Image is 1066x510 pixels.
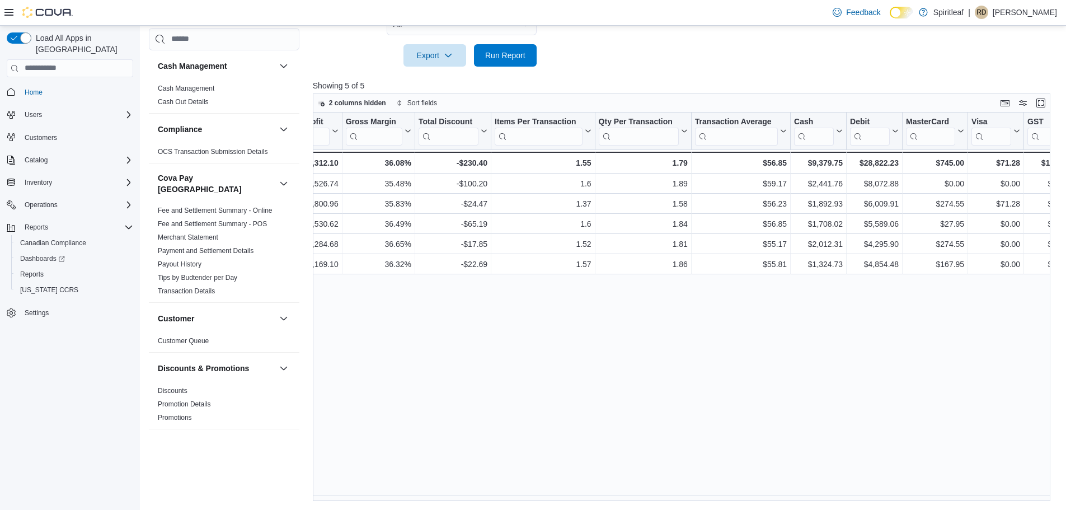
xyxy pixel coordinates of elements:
[158,246,253,255] span: Payment and Settlement Details
[695,116,787,145] button: Transaction Average
[419,177,487,190] div: -$100.20
[25,88,43,97] span: Home
[2,152,138,168] button: Catalog
[828,1,885,24] a: Feedback
[495,217,591,231] div: 1.6
[419,116,478,127] div: Total Discount
[158,313,275,324] button: Customer
[20,306,53,320] a: Settings
[313,80,1058,91] p: Showing 5 of 5
[419,237,487,251] div: -$17.85
[158,124,275,135] button: Compliance
[158,386,187,395] span: Discounts
[495,258,591,271] div: 1.57
[20,153,52,167] button: Catalog
[971,116,1011,127] div: Visa
[20,286,78,294] span: [US_STATE] CCRS
[794,116,843,145] button: Cash
[598,177,687,190] div: 1.89
[392,96,442,110] button: Sort fields
[16,236,133,250] span: Canadian Compliance
[278,156,339,170] div: $13,312.10
[20,221,133,234] span: Reports
[278,116,330,127] div: Gross Profit
[850,116,890,127] div: Debit
[20,306,133,320] span: Settings
[22,7,73,18] img: Cova
[794,197,843,210] div: $1,892.93
[906,258,964,271] div: $167.95
[495,116,583,145] div: Items Per Transaction
[906,217,964,231] div: $27.95
[158,400,211,408] a: Promotion Details
[1034,96,1048,110] button: Enter fullscreen
[20,108,46,121] button: Users
[695,217,787,231] div: $56.85
[345,116,402,127] div: Gross Margin
[20,86,47,99] a: Home
[419,116,487,145] button: Total Discount
[346,237,411,251] div: 36.65%
[794,237,843,251] div: $2,012.31
[485,50,525,61] span: Run Report
[11,251,138,266] a: Dashboards
[695,258,787,271] div: $55.81
[695,116,778,145] div: Transaction Average
[933,6,964,19] p: Spiritleaf
[158,287,215,296] span: Transaction Details
[495,116,591,145] button: Items Per Transaction
[158,233,218,241] a: Merchant Statement
[598,237,687,251] div: 1.81
[1016,96,1030,110] button: Display options
[149,204,299,302] div: Cova Pay [GEOGRAPHIC_DATA]
[419,156,487,170] div: -$230.40
[20,198,62,212] button: Operations
[20,270,44,279] span: Reports
[850,258,899,271] div: $4,854.48
[158,98,209,106] a: Cash Out Details
[20,85,133,99] span: Home
[278,177,339,190] div: $3,526.74
[794,258,843,271] div: $1,324.73
[850,116,899,145] button: Debit
[16,283,133,297] span: Washington CCRS
[277,123,290,136] button: Compliance
[158,219,267,228] span: Fee and Settlement Summary - POS
[2,175,138,190] button: Inventory
[2,107,138,123] button: Users
[975,6,988,19] div: Ravi D
[158,387,187,395] a: Discounts
[906,197,964,210] div: $274.55
[495,197,591,210] div: 1.37
[850,237,899,251] div: $4,295.90
[598,116,687,145] button: Qty Per Transaction
[16,283,83,297] a: [US_STATE] CCRS
[158,274,237,282] a: Tips by Budtender per Day
[495,156,591,170] div: 1.55
[158,313,194,324] h3: Customer
[906,237,964,251] div: $274.55
[158,287,215,295] a: Transaction Details
[419,116,478,145] div: Total Discount
[890,7,913,18] input: Dark Mode
[794,217,843,231] div: $1,708.02
[158,207,273,214] a: Fee and Settlement Summary - Online
[20,254,65,263] span: Dashboards
[906,116,955,145] div: MasterCard
[329,99,386,107] span: 2 columns hidden
[278,237,339,251] div: $2,284.68
[278,258,339,271] div: $2,169.10
[794,116,834,145] div: Cash
[971,197,1020,210] div: $71.28
[598,116,678,145] div: Qty Per Transaction
[20,130,133,144] span: Customers
[25,110,42,119] span: Users
[158,220,267,228] a: Fee and Settlement Summary - POS
[20,238,86,247] span: Canadian Compliance
[850,217,899,231] div: $5,589.06
[998,96,1012,110] button: Keyboard shortcuts
[2,84,138,100] button: Home
[850,116,890,145] div: Debit
[25,223,48,232] span: Reports
[16,268,48,281] a: Reports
